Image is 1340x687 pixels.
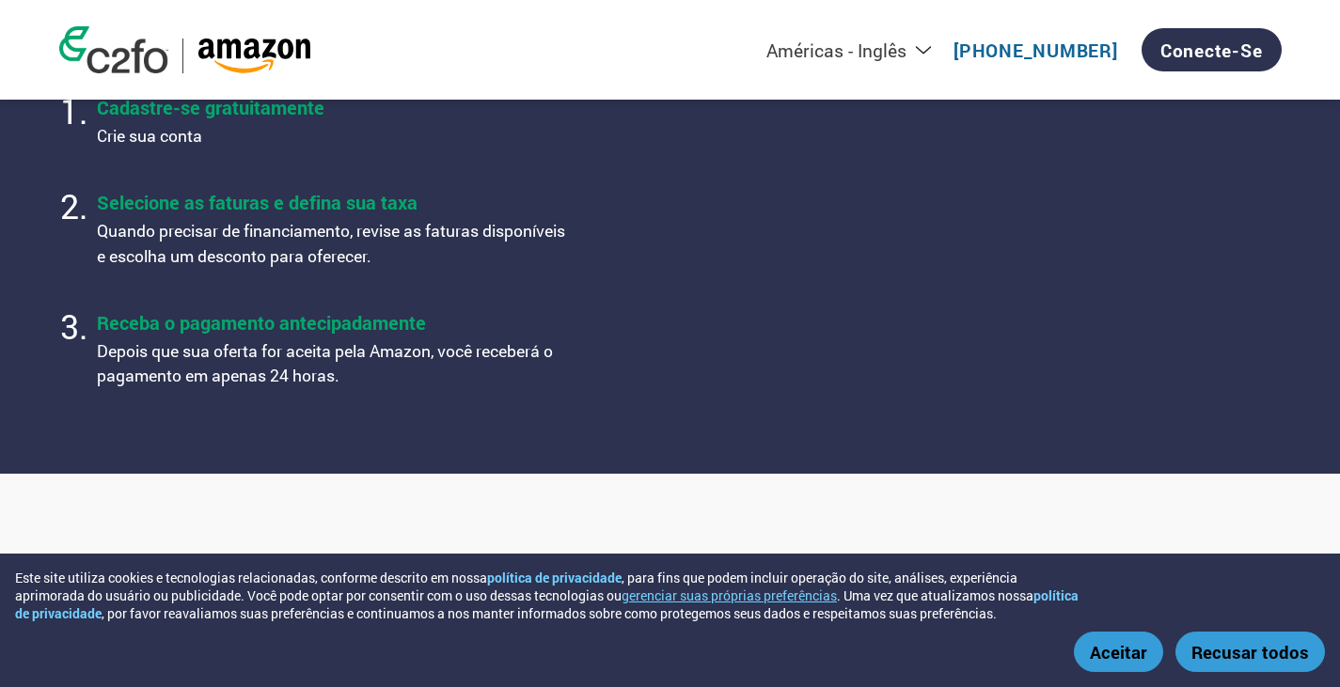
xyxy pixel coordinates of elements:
font: Receba o pagamento antecipadamente [97,310,426,335]
img: logotipo c2fo [59,26,168,73]
font: Este site utiliza cookies e tecnologias relacionadas, conforme descrito em nossa [15,569,487,586]
a: [PHONE_NUMBER] [954,39,1118,62]
font: Selecione as faturas e defina sua taxa [97,190,418,214]
font: Depois que sua oferta for aceita pela Amazon, você receberá o pagamento em apenas 24 horas. [97,340,553,386]
font: , para fins que podem incluir operação do site, análises, experiência aprimorada do usuário ou pu... [15,569,1017,604]
a: política de privacidade [487,569,622,586]
font: Recusar todos [1191,640,1309,664]
a: política de privacidade [15,586,1079,622]
font: Cadastre-se gratuitamente [97,95,324,119]
button: Recusar todos [1175,632,1325,672]
img: Amazon [197,39,311,73]
button: gerenciar suas próprias preferências [622,586,837,604]
font: , por favor reavaliamos suas preferências e continuamos a nos manter informados sobre como proteg... [102,604,997,622]
font: Aceitar [1090,640,1147,664]
font: . Uma vez que atualizamos nossa [837,586,1033,604]
button: Aceitar [1074,632,1163,672]
font: Quando precisar de financiamento, revise as faturas disponíveis e escolha um desconto para oferecer. [97,220,565,266]
font: Crie sua conta [97,125,202,147]
a: Conecte-se [1142,28,1282,71]
font: Conecte-se [1160,39,1263,62]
